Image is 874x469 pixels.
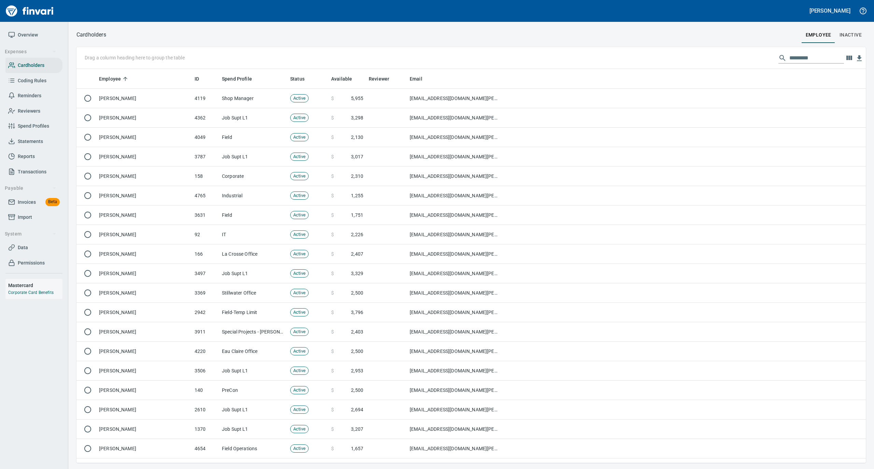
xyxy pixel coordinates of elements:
[291,407,308,413] span: Active
[219,439,287,458] td: Field Operations
[331,289,334,296] span: $
[331,367,334,374] span: $
[5,240,62,255] a: Data
[331,192,334,199] span: $
[5,47,56,56] span: Expenses
[351,328,363,335] span: 2,403
[192,361,219,381] td: 3506
[291,115,308,121] span: Active
[76,31,106,39] nav: breadcrumb
[410,75,422,83] span: Email
[219,108,287,128] td: Job Supt L1
[351,114,363,121] span: 3,298
[5,103,62,119] a: Reviewers
[5,210,62,225] a: Import
[96,439,192,458] td: [PERSON_NAME]
[351,95,363,102] span: 5,955
[844,53,854,63] button: Choose columns to display
[5,73,62,88] a: Coding Rules
[351,348,363,355] span: 2,500
[407,186,503,205] td: [EMAIL_ADDRESS][DOMAIN_NAME][PERSON_NAME]
[331,328,334,335] span: $
[407,361,503,381] td: [EMAIL_ADDRESS][DOMAIN_NAME][PERSON_NAME]
[192,283,219,303] td: 3369
[369,75,398,83] span: Reviewer
[195,75,199,83] span: ID
[4,3,55,19] a: Finvari
[219,225,287,244] td: IT
[369,75,389,83] span: Reviewer
[840,31,862,39] span: Inactive
[192,264,219,283] td: 3497
[96,303,192,322] td: [PERSON_NAME]
[85,54,185,61] p: Drag a column heading here to group the table
[291,445,308,452] span: Active
[331,406,334,413] span: $
[407,167,503,186] td: [EMAIL_ADDRESS][DOMAIN_NAME][PERSON_NAME]
[291,231,308,238] span: Active
[291,329,308,335] span: Active
[99,75,121,83] span: Employee
[219,303,287,322] td: Field-Temp Limit
[192,225,219,244] td: 92
[407,89,503,108] td: [EMAIL_ADDRESS][DOMAIN_NAME][PERSON_NAME]
[18,107,40,115] span: Reviewers
[291,154,308,160] span: Active
[18,259,45,267] span: Permissions
[5,88,62,103] a: Reminders
[192,439,219,458] td: 4654
[96,342,192,361] td: [PERSON_NAME]
[291,309,308,316] span: Active
[18,122,49,130] span: Spend Profiles
[331,173,334,180] span: $
[407,225,503,244] td: [EMAIL_ADDRESS][DOMAIN_NAME][PERSON_NAME]
[5,195,62,210] a: InvoicesBeta
[407,205,503,225] td: [EMAIL_ADDRESS][DOMAIN_NAME][PERSON_NAME]
[219,283,287,303] td: Stillwater Office
[219,420,287,439] td: Job Supt L1
[407,264,503,283] td: [EMAIL_ADDRESS][DOMAIN_NAME][PERSON_NAME]
[192,167,219,186] td: 158
[96,381,192,400] td: [PERSON_NAME]
[351,153,363,160] span: 3,017
[96,400,192,420] td: [PERSON_NAME]
[331,134,334,141] span: $
[96,167,192,186] td: [PERSON_NAME]
[192,186,219,205] td: 4765
[351,231,363,238] span: 2,226
[291,95,308,102] span: Active
[351,270,363,277] span: 3,329
[351,309,363,316] span: 3,796
[331,426,334,432] span: $
[5,255,62,271] a: Permissions
[291,193,308,199] span: Active
[96,322,192,342] td: [PERSON_NAME]
[222,75,261,83] span: Spend Profile
[407,128,503,147] td: [EMAIL_ADDRESS][DOMAIN_NAME][PERSON_NAME]
[5,58,62,73] a: Cardholders
[8,290,54,295] a: Corporate Card Benefits
[351,387,363,394] span: 2,500
[219,186,287,205] td: Industrial
[99,75,130,83] span: Employee
[2,45,59,58] button: Expenses
[192,400,219,420] td: 2610
[291,173,308,180] span: Active
[407,108,503,128] td: [EMAIL_ADDRESS][DOMAIN_NAME][PERSON_NAME]
[219,264,287,283] td: Job Supt L1
[290,75,313,83] span: Status
[331,95,334,102] span: $
[854,53,864,63] button: Download table
[351,367,363,374] span: 2,953
[192,147,219,167] td: 3787
[407,439,503,458] td: [EMAIL_ADDRESS][DOMAIN_NAME][PERSON_NAME]
[18,137,43,146] span: Statements
[331,231,334,238] span: $
[192,128,219,147] td: 4049
[219,322,287,342] td: Special Projects - [PERSON_NAME]
[192,303,219,322] td: 2942
[331,75,361,83] span: Available
[96,361,192,381] td: [PERSON_NAME]
[45,198,60,206] span: Beta
[18,31,38,39] span: Overview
